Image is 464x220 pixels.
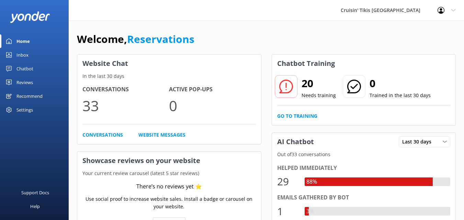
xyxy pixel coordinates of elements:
[127,32,194,46] a: Reservations
[77,170,261,177] p: Your current review carousel (latest 5 star reviews)
[10,11,50,23] img: yonder-white-logo.png
[277,164,451,173] div: Helped immediately
[305,177,319,186] div: 88%
[82,195,256,211] p: Use social proof to increase website sales. Install a badge or carousel on your website.
[370,75,431,92] h2: 0
[82,94,169,117] p: 33
[77,55,261,72] h3: Website Chat
[16,76,33,89] div: Reviews
[302,75,336,92] h2: 20
[277,173,298,190] div: 29
[16,48,29,62] div: Inbox
[277,203,298,220] div: 1
[169,94,256,117] p: 0
[272,151,456,158] p: Out of 33 conversations
[21,186,49,199] div: Support Docs
[16,62,33,76] div: Chatbot
[272,133,319,151] h3: AI Chatbot
[302,92,336,99] p: Needs training
[305,207,316,216] div: 3%
[277,112,317,120] a: Go to Training
[77,72,261,80] p: In the last 30 days
[77,31,194,47] h1: Welcome,
[82,131,123,139] a: Conversations
[169,85,256,94] h4: Active Pop-ups
[77,152,261,170] h3: Showcase reviews on your website
[277,193,451,202] div: Emails gathered by bot
[272,55,340,72] h3: Chatbot Training
[82,85,169,94] h4: Conversations
[30,199,40,213] div: Help
[402,138,435,146] span: Last 30 days
[138,131,185,139] a: Website Messages
[16,103,33,117] div: Settings
[16,89,43,103] div: Recommend
[16,34,30,48] div: Home
[136,182,202,191] div: There’s no reviews yet ⭐
[370,92,431,99] p: Trained in the last 30 days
